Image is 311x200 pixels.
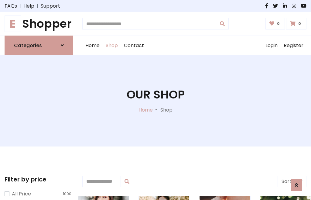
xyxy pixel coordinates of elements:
[5,2,17,10] a: FAQs
[41,2,60,10] a: Support
[14,43,42,48] h6: Categories
[265,18,285,29] a: 0
[34,2,41,10] span: |
[12,190,31,198] label: All Price
[127,88,185,102] h1: Our Shop
[5,16,21,32] span: E
[281,36,306,55] a: Register
[5,17,73,31] a: EShopper
[103,36,121,55] a: Shop
[5,176,73,183] h5: Filter by price
[17,2,23,10] span: |
[82,36,103,55] a: Home
[153,106,160,114] p: -
[23,2,34,10] a: Help
[275,21,281,26] span: 0
[121,36,147,55] a: Contact
[61,191,73,197] span: 1000
[262,36,281,55] a: Login
[5,17,73,31] h1: Shopper
[160,106,173,114] p: Shop
[278,176,306,187] button: Sort by
[5,36,73,55] a: Categories
[138,106,153,113] a: Home
[297,21,302,26] span: 0
[286,18,306,29] a: 0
